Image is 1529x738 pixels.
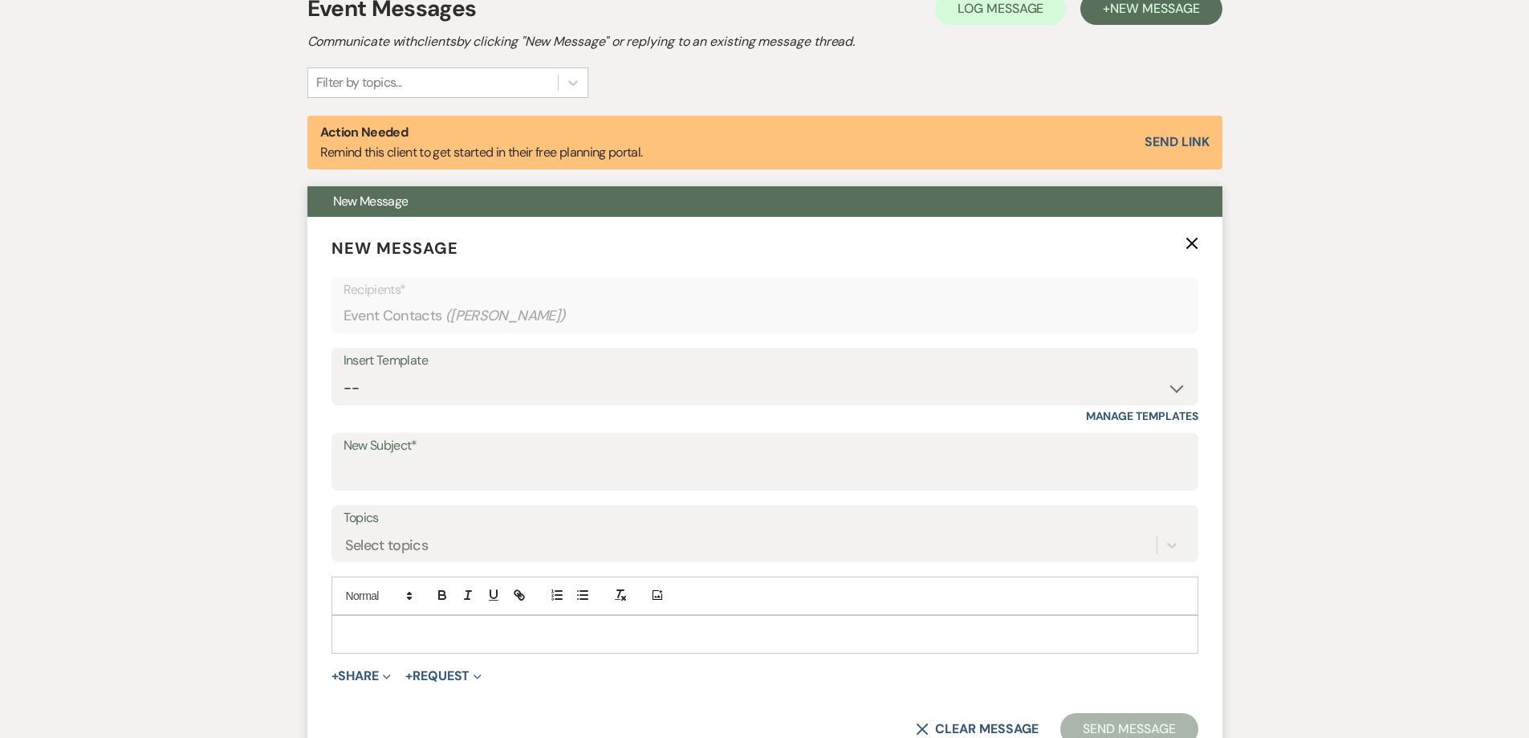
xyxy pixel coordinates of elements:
[405,670,482,683] button: Request
[320,124,409,141] strong: Action Needed
[445,305,566,327] span: ( [PERSON_NAME] )
[345,534,429,556] div: Select topics
[344,349,1186,373] div: Insert Template
[333,193,409,210] span: New Message
[307,32,1222,51] h2: Communicate with clients by clicking "New Message" or replying to an existing message thread.
[320,122,643,163] p: Remind this client to get started in their free planning portal.
[331,670,339,683] span: +
[344,434,1186,458] label: New Subject*
[331,670,392,683] button: Share
[316,73,402,92] div: Filter by topics...
[344,507,1186,530] label: Topics
[344,279,1186,300] p: Recipients*
[1145,136,1209,149] button: Send Link
[405,670,413,683] span: +
[916,723,1038,736] button: Clear message
[344,300,1186,332] div: Event Contacts
[1086,409,1198,423] a: Manage Templates
[331,238,458,259] span: New Message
